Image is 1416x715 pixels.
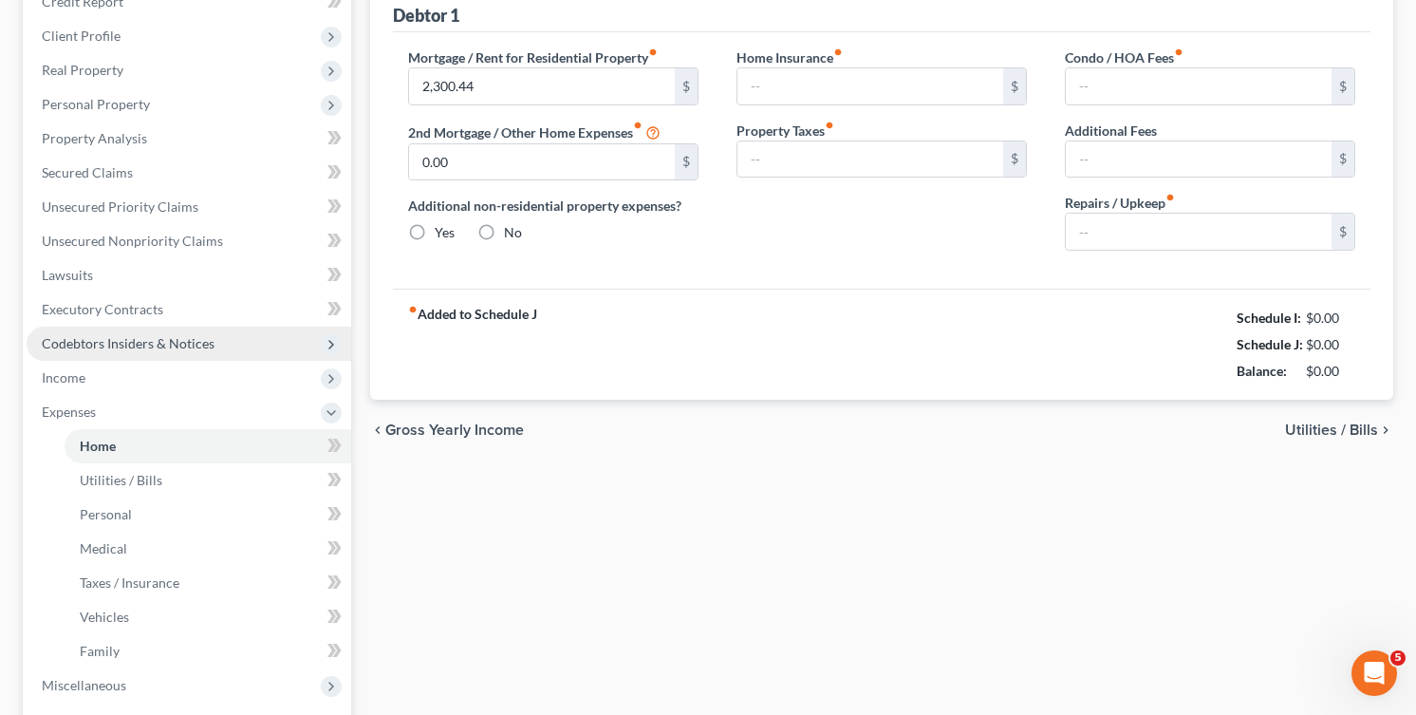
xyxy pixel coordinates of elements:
[1003,68,1026,104] div: $
[504,223,522,242] label: No
[42,130,147,146] span: Property Analysis
[80,506,132,522] span: Personal
[42,369,85,386] span: Income
[737,68,1003,104] input: --
[1306,335,1356,354] div: $0.00
[1351,650,1397,696] iframe: Intercom live chat
[65,532,351,566] a: Medical
[1390,650,1406,666] span: 5
[370,423,385,438] i: chevron_left
[1332,68,1354,104] div: $
[80,472,162,488] span: Utilities / Bills
[1306,362,1356,381] div: $0.00
[408,196,699,216] label: Additional non-residential property expenses?
[42,677,126,693] span: Miscellaneous
[409,144,675,180] input: --
[1285,423,1378,438] span: Utilities / Bills
[1066,141,1332,178] input: --
[27,258,351,292] a: Lawsuits
[42,404,96,420] span: Expenses
[736,121,834,141] label: Property Taxes
[737,141,1003,178] input: --
[80,540,127,556] span: Medical
[408,121,661,143] label: 2nd Mortgage / Other Home Expenses
[65,463,351,498] a: Utilities / Bills
[27,156,351,190] a: Secured Claims
[825,121,834,130] i: fiber_manual_record
[675,68,698,104] div: $
[1065,47,1183,67] label: Condo / HOA Fees
[1285,423,1393,438] button: Utilities / Bills chevron_right
[65,634,351,668] a: Family
[1165,193,1175,202] i: fiber_manual_record
[1332,141,1354,178] div: $
[1174,47,1183,57] i: fiber_manual_record
[1332,214,1354,250] div: $
[385,423,524,438] span: Gross Yearly Income
[1003,141,1026,178] div: $
[1237,363,1287,379] strong: Balance:
[42,96,150,112] span: Personal Property
[42,335,214,351] span: Codebtors Insiders & Notices
[42,62,123,78] span: Real Property
[1378,423,1393,438] i: chevron_right
[80,438,116,454] span: Home
[675,144,698,180] div: $
[42,164,133,180] span: Secured Claims
[65,498,351,532] a: Personal
[65,566,351,600] a: Taxes / Insurance
[42,28,121,44] span: Client Profile
[65,429,351,463] a: Home
[80,574,179,591] span: Taxes / Insurance
[1066,68,1332,104] input: --
[408,47,658,67] label: Mortgage / Rent for Residential Property
[633,121,643,130] i: fiber_manual_record
[27,292,351,327] a: Executory Contracts
[1065,193,1175,213] label: Repairs / Upkeep
[408,305,418,314] i: fiber_manual_record
[42,198,198,215] span: Unsecured Priority Claims
[393,4,459,27] div: Debtor 1
[80,643,120,659] span: Family
[1237,310,1301,326] strong: Schedule I:
[42,301,163,317] span: Executory Contracts
[27,224,351,258] a: Unsecured Nonpriority Claims
[1065,121,1157,141] label: Additional Fees
[65,600,351,634] a: Vehicles
[1066,214,1332,250] input: --
[408,305,537,385] strong: Added to Schedule J
[370,423,524,438] button: chevron_left Gross Yearly Income
[648,47,658,57] i: fiber_manual_record
[27,122,351,156] a: Property Analysis
[1237,336,1303,352] strong: Schedule J:
[27,190,351,224] a: Unsecured Priority Claims
[833,47,843,57] i: fiber_manual_record
[42,267,93,283] span: Lawsuits
[435,223,455,242] label: Yes
[1306,309,1356,328] div: $0.00
[736,47,843,67] label: Home Insurance
[42,233,223,249] span: Unsecured Nonpriority Claims
[80,609,129,625] span: Vehicles
[409,68,675,104] input: --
